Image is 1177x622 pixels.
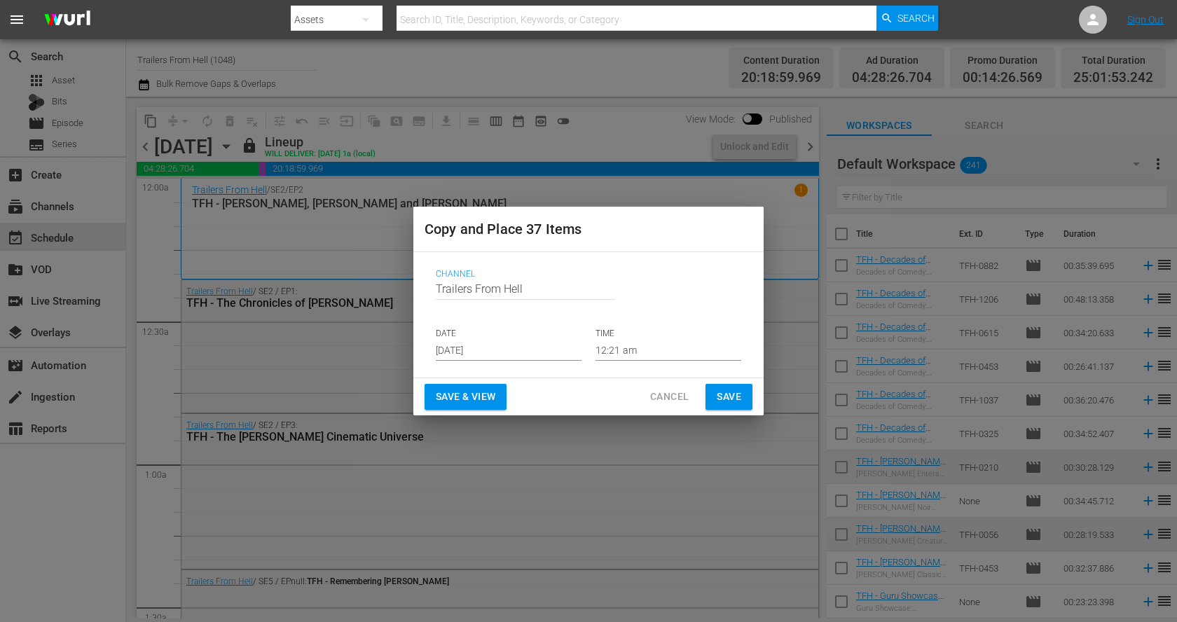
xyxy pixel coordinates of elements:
span: Search [897,6,935,31]
button: Save [705,384,752,410]
a: Sign Out [1127,14,1164,25]
button: Save & View [425,384,507,410]
span: Save & View [436,388,495,406]
p: TIME [596,328,741,340]
span: Channel [436,269,734,280]
span: Save [717,388,741,406]
button: Cancel [639,384,700,410]
img: ans4CAIJ8jUAAAAAAAAAAAAAAAAAAAAAAAAgQb4GAAAAAAAAAAAAAAAAAAAAAAAAJMjXAAAAAAAAAAAAAAAAAAAAAAAAgAT5G... [34,4,101,36]
span: menu [8,11,25,28]
span: Cancel [650,388,689,406]
h2: Copy and Place 37 Items [425,218,752,240]
p: DATE [436,328,581,340]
